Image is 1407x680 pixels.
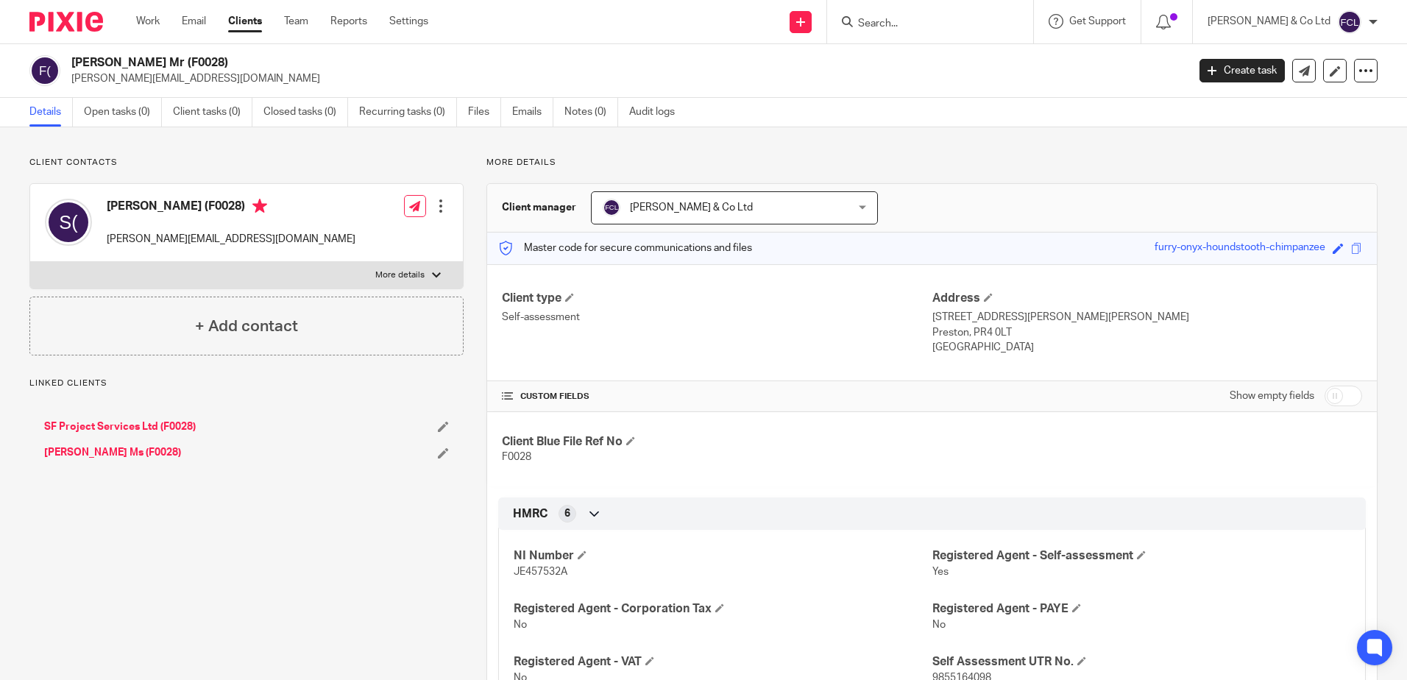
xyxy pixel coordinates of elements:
a: Reports [330,14,367,29]
img: Pixie [29,12,103,32]
p: Client contacts [29,157,464,169]
h4: CUSTOM FIELDS [502,391,932,403]
span: JE457532A [514,567,567,577]
p: Master code for secure communications and files [498,241,752,255]
a: Details [29,98,73,127]
a: [PERSON_NAME] Ms (F0028) [44,445,181,460]
p: [STREET_ADDRESS][PERSON_NAME][PERSON_NAME] [932,310,1362,325]
img: svg%3E [45,199,92,246]
h4: Registered Agent - VAT [514,654,932,670]
h4: Registered Agent - Corporation Tax [514,601,932,617]
a: SF Project Services Ltd (F0028) [44,419,196,434]
input: Search [857,18,989,31]
h4: Address [932,291,1362,306]
div: furry-onyx-houndstooth-chimpanzee [1155,240,1325,257]
span: 6 [564,506,570,521]
span: Get Support [1069,16,1126,26]
h4: NI Number [514,548,932,564]
a: Emails [512,98,553,127]
h4: + Add contact [195,315,298,338]
p: Preston, PR4 0LT [932,325,1362,340]
h4: Registered Agent - Self-assessment [932,548,1350,564]
h4: Self Assessment UTR No. [932,654,1350,670]
a: Clients [228,14,262,29]
a: Open tasks (0) [84,98,162,127]
h4: Client type [502,291,932,306]
p: [GEOGRAPHIC_DATA] [932,340,1362,355]
a: Files [468,98,501,127]
p: More details [486,157,1378,169]
span: No [514,620,527,630]
img: svg%3E [603,199,620,216]
h4: Registered Agent - PAYE [932,601,1350,617]
a: Client tasks (0) [173,98,252,127]
a: Audit logs [629,98,686,127]
i: Primary [252,199,267,213]
img: svg%3E [29,55,60,86]
h3: Client manager [502,200,576,215]
span: F0028 [502,452,531,462]
label: Show empty fields [1230,389,1314,403]
a: Notes (0) [564,98,618,127]
span: Yes [932,567,949,577]
span: [PERSON_NAME] & Co Ltd [630,202,753,213]
p: Self-assessment [502,310,932,325]
img: svg%3E [1338,10,1361,34]
h4: Client Blue File Ref No [502,434,932,450]
p: [PERSON_NAME][EMAIL_ADDRESS][DOMAIN_NAME] [107,232,355,247]
a: Team [284,14,308,29]
p: [PERSON_NAME] & Co Ltd [1208,14,1330,29]
p: [PERSON_NAME][EMAIL_ADDRESS][DOMAIN_NAME] [71,71,1177,86]
a: Closed tasks (0) [263,98,348,127]
p: More details [375,269,425,281]
a: Email [182,14,206,29]
h2: [PERSON_NAME] Mr (F0028) [71,55,956,71]
p: Linked clients [29,378,464,389]
span: No [932,620,946,630]
a: Create task [1199,59,1285,82]
a: Recurring tasks (0) [359,98,457,127]
a: Work [136,14,160,29]
a: Settings [389,14,428,29]
span: HMRC [513,506,547,522]
h4: [PERSON_NAME] (F0028) [107,199,355,217]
